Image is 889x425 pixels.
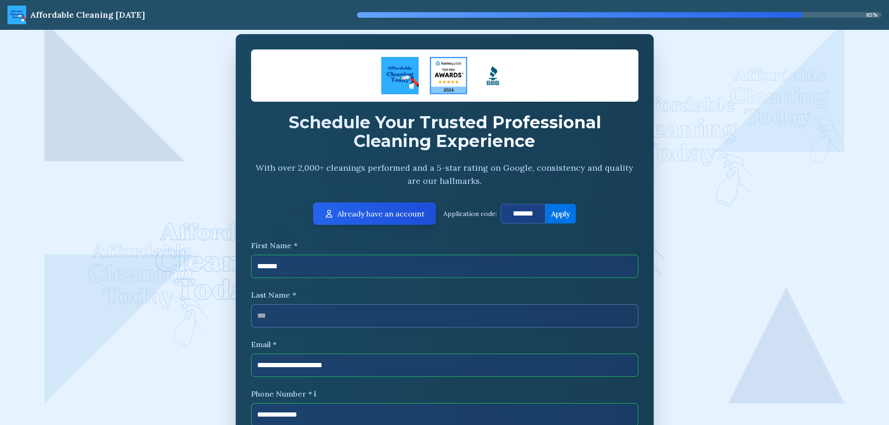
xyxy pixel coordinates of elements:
label: Phone Number * [251,388,316,399]
img: ACT Logo [381,57,419,94]
span: 85 % [866,11,878,19]
div: Phone Number *ℹ [251,388,316,401]
button: Already have an account [313,202,436,225]
span: ℹ [314,389,316,398]
p: With over 2,000+ cleanings performed and a 5-star rating on Google, consistency and quality are o... [251,161,638,188]
h2: Schedule Your Trusted Professional Cleaning Experience [251,113,638,150]
label: Last Name * [251,289,638,300]
img: Logo Square [475,57,512,94]
button: Apply [546,204,576,223]
img: Four Seasons Cleaning [430,57,467,94]
label: Email * [251,339,638,350]
img: ACT Logo [7,6,26,24]
label: First Name * [251,240,638,251]
p: Application code: [443,209,497,218]
div: Affordable Cleaning [DATE] [30,8,145,21]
